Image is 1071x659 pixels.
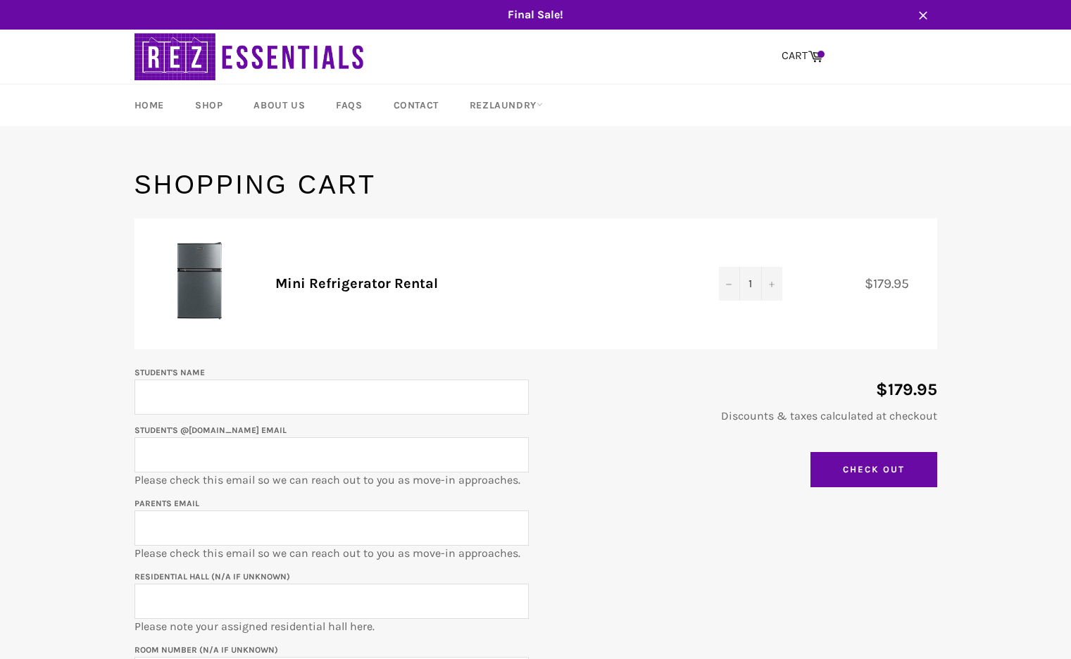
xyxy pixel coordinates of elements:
[134,572,290,582] label: Residential Hall (N/A if unknown)
[134,30,367,84] img: RezEssentials
[865,275,923,291] span: $179.95
[810,452,937,487] input: Check Out
[134,368,205,377] label: Student's Name
[456,84,557,126] a: RezLaundry
[134,168,937,203] h1: Shopping Cart
[322,84,376,126] a: FAQs
[156,239,240,324] img: Mini Refrigerator Rental
[120,84,178,126] a: Home
[719,267,740,301] button: Decrease quantity
[239,84,319,126] a: About Us
[275,275,438,291] a: Mini Refrigerator Rental
[134,568,529,634] p: Please note your assigned residential hall here.
[543,378,937,401] p: $179.95
[134,645,278,655] label: Room Number (N/A if unknown)
[134,495,529,561] p: Please check this email so we can reach out to you as move-in approaches.
[120,7,951,23] span: Final Sale!
[181,84,237,126] a: Shop
[775,42,830,71] a: CART
[761,267,782,301] button: Increase quantity
[134,425,287,435] label: Student's @[DOMAIN_NAME] email
[134,498,199,508] label: Parents email
[380,84,453,126] a: Contact
[543,408,937,424] p: Discounts & taxes calculated at checkout
[134,422,529,488] p: Please check this email so we can reach out to you as move-in approaches.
